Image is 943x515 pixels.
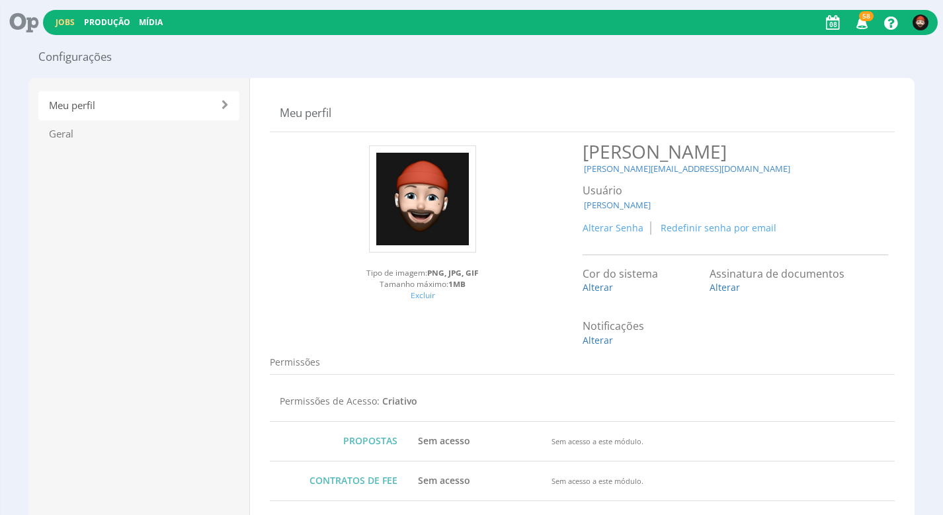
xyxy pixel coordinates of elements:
[583,139,727,164] span: [PERSON_NAME]
[285,435,397,447] span: Propostas
[285,475,397,487] span: Contratos de Fee
[52,16,79,28] button: Jobs
[583,185,882,197] h2: Usuário
[280,395,380,407] span: Permissões de Acesso:
[913,15,928,30] img: 1741693420_b65270_ry7bev8nq3fudts8c618e691f9d040278646d67f8699df17_1_201_a.jpeg
[56,17,75,28] a: Jobs
[583,334,613,346] a: Alterar
[583,321,725,333] h2: Notificações
[710,281,740,294] a: Alterar
[411,290,435,300] a: Excluir
[80,16,134,28] button: Produção
[270,356,320,369] li: Permissões
[552,476,643,486] span: Sem acesso a este módulo.
[859,11,874,21] span: 58
[270,256,576,301] small: Tipo de imagem: Tamanho máximo:
[583,268,700,280] h2: Cor do sistema
[418,434,470,447] span: Sem acesso
[583,163,792,175] span: [PERSON_NAME][EMAIL_ADDRESS][DOMAIN_NAME]
[710,268,878,280] h2: Assinatura de documentos
[139,17,163,28] a: Mídia
[661,221,776,235] a: Redefinir senha por email
[583,199,652,211] span: [PERSON_NAME]
[418,474,470,487] span: Sem acesso
[38,120,239,148] span: Geral
[84,17,130,28] a: Produção
[448,278,466,289] b: 1MB
[427,267,479,278] b: PNG, JPG, GIF
[583,281,613,294] a: Alterar
[280,105,331,121] li: Meu perfil
[552,436,643,446] span: Sem acesso a este módulo.
[382,395,417,407] span: Criativo
[38,49,112,65] span: Configurações
[583,221,643,234] span: Alterar Senha
[38,91,239,120] span: Meu perfil
[135,16,167,28] button: Mídia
